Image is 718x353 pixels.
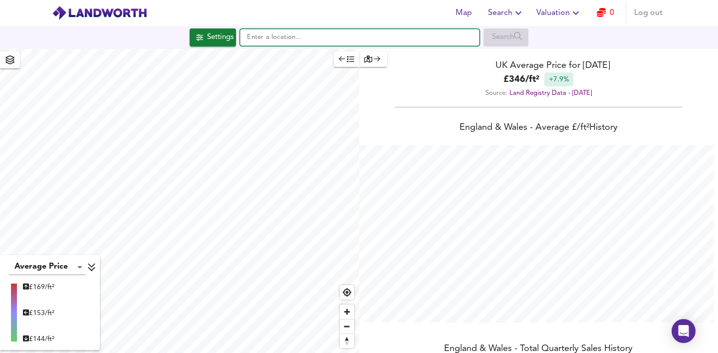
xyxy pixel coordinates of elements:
[536,6,582,20] span: Valuation
[503,73,539,86] b: £ 346 / ft²
[509,90,592,96] a: Land Registry Data - [DATE]
[483,28,529,46] div: Enable a Source before running a Search
[240,29,479,46] input: Enter a location...
[340,285,354,300] button: Find my location
[207,31,234,44] div: Settings
[23,308,54,318] div: £ 153/ft²
[630,3,667,23] button: Log out
[340,319,354,334] button: Zoom out
[340,305,354,319] button: Zoom in
[590,3,622,23] button: 0
[52,5,147,20] img: logo
[190,28,236,46] div: Click to configure Search Settings
[484,3,528,23] button: Search
[340,334,354,348] button: Reset bearing to north
[634,6,663,20] span: Log out
[452,6,476,20] span: Map
[23,282,54,292] div: £ 169/ft²
[597,6,614,20] a: 0
[9,259,86,275] div: Average Price
[448,3,480,23] button: Map
[190,28,236,46] button: Settings
[488,6,524,20] span: Search
[23,334,54,344] div: £ 144/ft²
[532,3,586,23] button: Valuation
[340,334,354,348] span: Reset bearing to north
[672,319,696,343] div: Open Intercom Messenger
[544,72,573,86] div: +7.9%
